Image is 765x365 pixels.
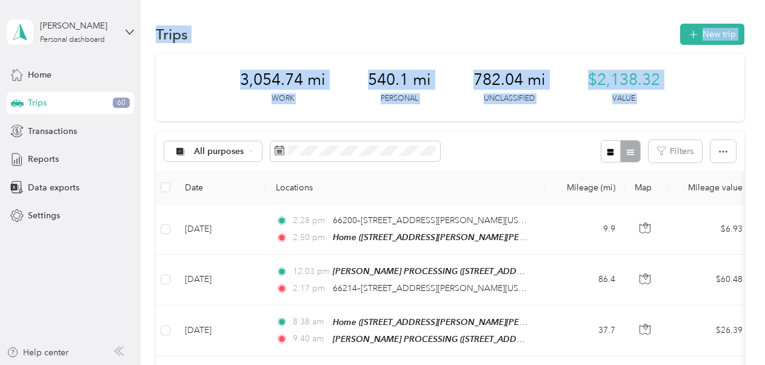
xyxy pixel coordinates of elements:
span: 8:38 am [293,315,327,329]
span: 66200–[STREET_ADDRESS][PERSON_NAME][US_STATE] [333,215,549,226]
span: Trips [28,96,47,109]
span: Settings [28,209,60,222]
td: [DATE] [175,204,266,255]
span: 66214–[STREET_ADDRESS][PERSON_NAME][US_STATE] [333,283,549,293]
span: 540.1 mi [368,70,431,90]
td: [DATE] [175,255,266,305]
span: [PERSON_NAME] PROCESSING ([STREET_ADDRESS][PERSON_NAME]) [333,334,610,344]
span: Home ([STREET_ADDRESS][PERSON_NAME][PERSON_NAME]) [333,232,577,243]
span: Transactions [28,125,77,138]
span: 2:17 pm [293,282,327,295]
h1: Trips [156,28,188,41]
span: 12:03 pm [293,265,327,278]
span: Data exports [28,181,79,194]
div: Personal dashboard [40,36,105,44]
span: 2:50 pm [293,231,327,244]
td: $60.48 [667,255,752,305]
span: All purposes [194,147,244,156]
td: 86.4 [545,255,625,305]
th: Locations [266,171,545,204]
span: 9:40 am [293,332,327,346]
td: [DATE] [175,306,266,357]
p: Work [272,93,294,104]
td: 37.7 [545,306,625,357]
span: [PERSON_NAME] PROCESSING ([STREET_ADDRESS][PERSON_NAME]) [333,266,610,276]
span: Home ([STREET_ADDRESS][PERSON_NAME][PERSON_NAME]) [333,317,577,327]
td: $26.39 [667,306,752,357]
span: 60 [113,98,130,109]
div: [PERSON_NAME] [40,19,116,32]
p: Unclassified [484,93,535,104]
td: $6.93 [667,204,752,255]
p: Value [612,93,635,104]
iframe: Everlance-gr Chat Button Frame [697,297,765,365]
span: 2:28 pm [293,214,327,227]
th: Mileage (mi) [545,171,625,204]
button: New trip [680,24,744,45]
span: Reports [28,153,59,166]
button: Filters [649,140,702,162]
th: Date [175,171,266,204]
span: $2,138.32 [588,70,660,90]
button: Help center [7,346,68,359]
p: Personal [381,93,418,104]
span: Home [28,69,52,81]
span: 782.04 mi [473,70,546,90]
span: 3,054.74 mi [240,70,326,90]
td: 9.9 [545,204,625,255]
th: Map [625,171,667,204]
th: Mileage value [667,171,752,204]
